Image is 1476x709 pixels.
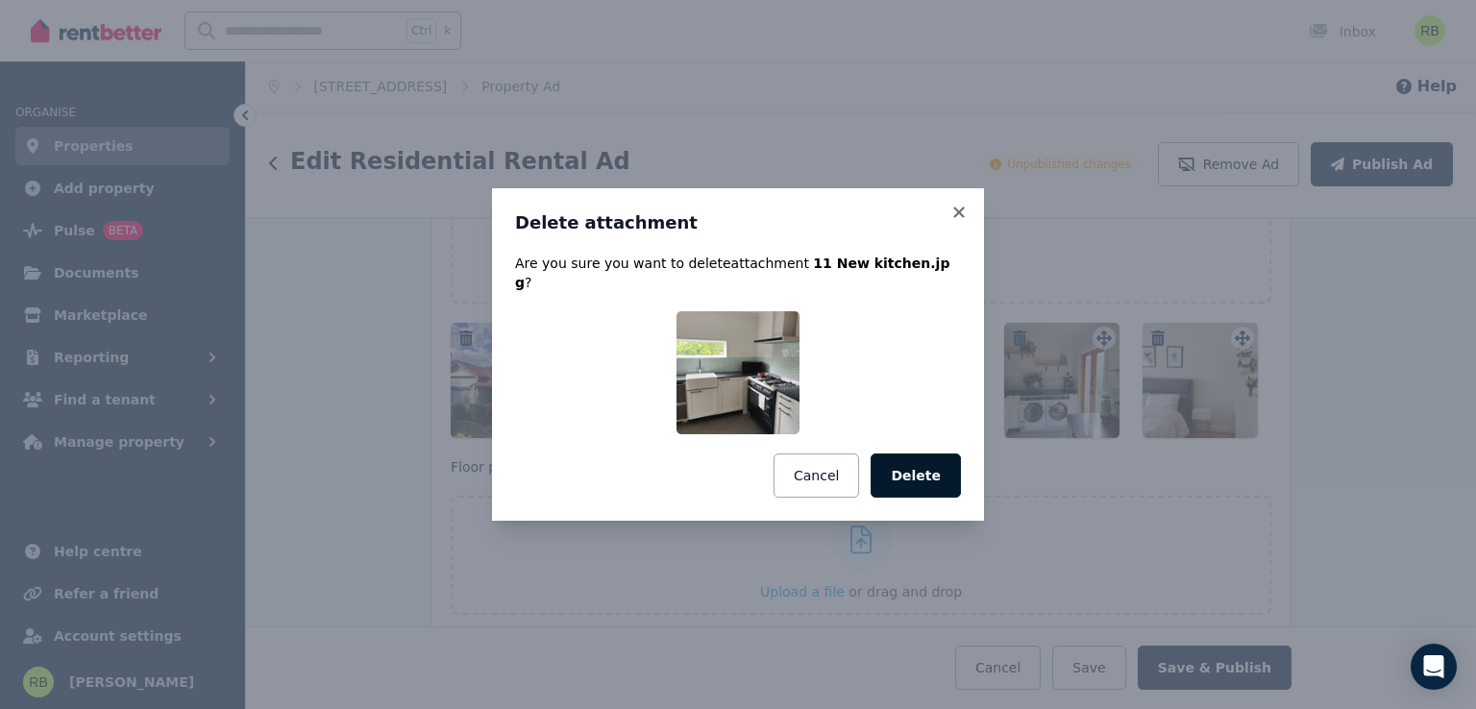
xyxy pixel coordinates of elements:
[676,311,799,434] img: 11 New kitchen.jpg
[1411,644,1457,690] div: Open Intercom Messenger
[774,453,859,498] button: Cancel
[871,453,961,498] button: Delete
[515,254,961,292] p: Are you sure you want to delete attachment ?
[515,211,961,234] h3: Delete attachment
